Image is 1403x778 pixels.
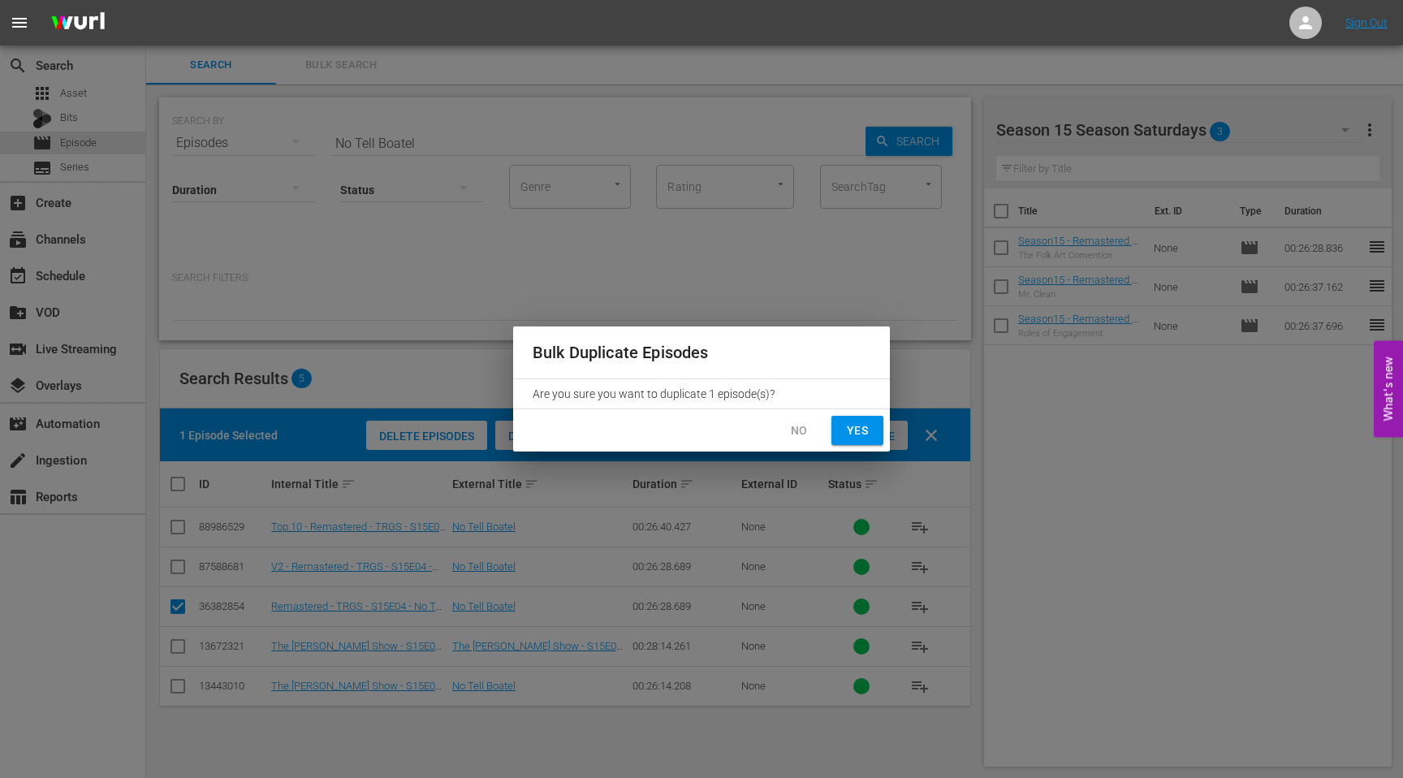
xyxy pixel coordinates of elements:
[1374,341,1403,438] button: Open Feedback Widget
[1345,16,1388,29] a: Sign Out
[773,416,825,446] button: No
[786,421,812,441] span: No
[513,379,890,408] div: Are you sure you want to duplicate 1 episode(s)?
[39,4,117,42] img: ans4CAIJ8jUAAAAAAAAAAAAAAAAAAAAAAAAgQb4GAAAAAAAAAAAAAAAAAAAAAAAAJMjXAAAAAAAAAAAAAAAAAAAAAAAAgAT5G...
[533,339,870,365] h2: Bulk Duplicate Episodes
[10,13,29,32] span: menu
[831,416,883,446] button: Yes
[844,421,870,441] span: Yes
